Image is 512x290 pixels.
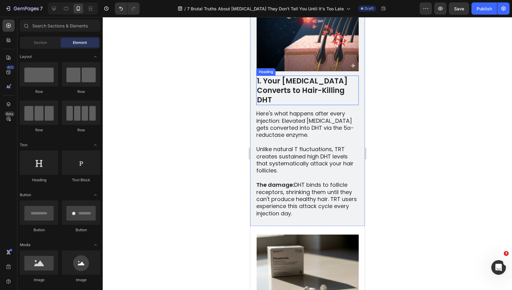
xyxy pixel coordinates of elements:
div: Heading [20,177,58,183]
iframe: Design area [250,17,365,290]
span: Toggle open [91,52,100,62]
span: Toggle open [91,240,100,250]
div: Row [62,89,100,94]
div: Button [62,227,100,233]
button: Save [449,2,469,15]
div: Image [62,277,100,283]
div: Image [20,277,58,283]
span: Media [20,242,30,248]
button: Publish [471,2,497,15]
iframe: Intercom live chat [491,260,506,275]
button: 7 [2,2,45,15]
span: Button [20,192,31,198]
span: Element [73,40,87,45]
span: Toggle open [91,190,100,200]
div: 450 [6,65,15,70]
div: Row [20,89,58,94]
div: Publish [477,5,492,12]
span: Save [454,6,464,11]
span: Layout [20,54,32,59]
span: / [184,5,186,12]
p: Here's what happens after every injection: Elevated [MEDICAL_DATA] gets converted into DHT via th... [6,93,108,122]
span: 3 [504,251,509,256]
div: Text Block [62,177,100,183]
div: Beta [5,111,15,116]
div: Row [20,127,58,133]
p: Unlike natural T fluctuations, TRT creates sustained high DHT levels that systematically attack y... [6,129,108,157]
span: Draft [364,6,374,11]
span: Toggle open [91,140,100,150]
div: Undo/Redo [115,2,140,15]
div: Heading [7,52,24,58]
span: Section [34,40,47,45]
div: Button [20,227,58,233]
span: Text [20,142,27,148]
div: Row [62,127,100,133]
span: 7 Brutal Truths About [MEDICAL_DATA] They Don't Tell You Until It's Too Late [187,5,344,12]
strong: The damage: [6,164,44,172]
h2: 1. Your [MEDICAL_DATA] Converts to Hair-Killing DHT [6,58,108,88]
p: 7 [40,5,43,12]
input: Search Sections & Elements [20,19,100,32]
p: DHT binds to follicle receptors, shrinking them until they can't produce healthy hair. TRT users ... [6,164,108,200]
